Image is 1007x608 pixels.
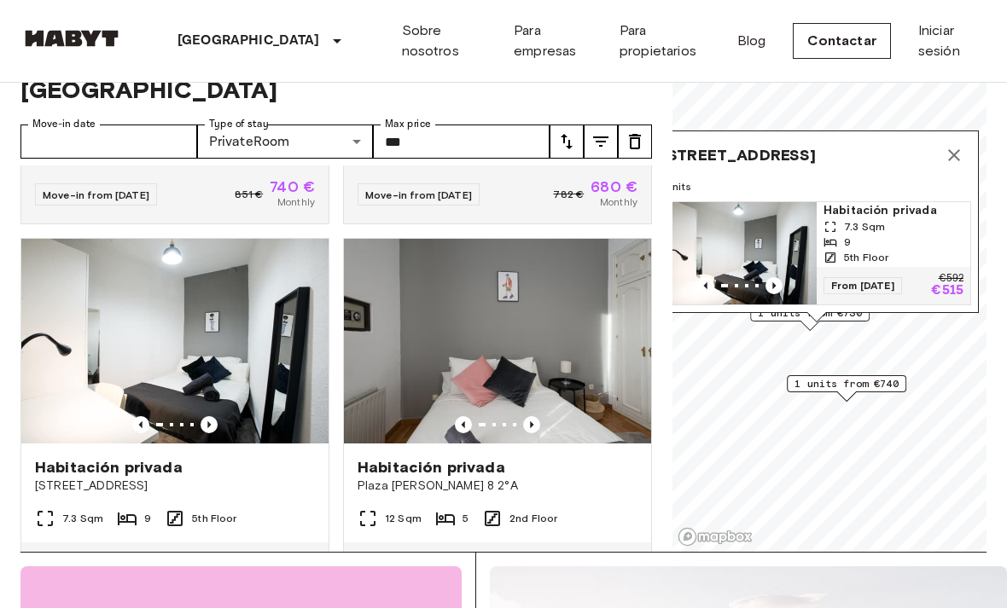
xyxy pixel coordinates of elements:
[523,417,540,434] button: Previous image
[844,235,851,251] span: 9
[358,458,505,478] span: Habitación privada
[678,528,753,547] a: Mapbox logo
[235,188,263,203] span: 851 €
[697,278,714,295] button: Previous image
[765,278,783,295] button: Previous image
[385,512,422,527] span: 12 Sqm
[553,188,584,203] span: 782 €
[20,239,329,602] a: Marketing picture of unit ES-15-006-001-01HPrevious imagePrevious imageHabitación privada[STREET_...
[737,31,766,51] a: Blog
[62,512,103,527] span: 7.3 Sqm
[463,512,469,527] span: 5
[277,195,315,211] span: Monthly
[197,125,374,159] div: PrivateRoom
[514,20,592,61] a: Para empresas
[455,417,472,434] button: Previous image
[385,118,431,132] label: Max price
[844,220,885,235] span: 7.3 Sqm
[662,180,971,195] span: 1 units
[787,376,906,402] div: Map marker
[844,251,888,266] span: 5th Floor
[32,118,96,132] label: Move-in date
[550,125,584,159] button: tune
[343,239,652,602] a: Marketing picture of unit ES-15-021-001-04HPrevious imagePrevious imageHabitación privadaPlaza [P...
[270,180,315,195] span: 740 €
[192,512,236,527] span: 5th Floor
[132,417,149,434] button: Previous image
[795,377,899,392] span: 1 units from €740
[662,202,971,306] a: Marketing picture of unit ES-15-006-001-01HPrevious imagePrevious imageHabitación privada7.3 Sqm9...
[600,195,637,211] span: Monthly
[509,512,557,527] span: 2nd Floor
[201,417,218,434] button: Previous image
[591,180,637,195] span: 680 €
[21,240,329,444] img: Marketing picture of unit ES-15-006-001-01H
[365,189,472,202] span: Move-in from [DATE]
[793,23,890,59] a: Contactar
[178,31,320,51] p: [GEOGRAPHIC_DATA]
[144,512,151,527] span: 9
[655,131,979,323] div: Map marker
[939,275,963,285] p: €592
[35,458,183,478] span: Habitación privada
[402,20,487,61] a: Sobre nosotros
[824,203,963,220] span: Habitación privada
[662,146,816,166] span: [STREET_ADDRESS]
[20,30,123,47] img: Habyt
[358,478,637,495] span: Plaza [PERSON_NAME] 8 2°A
[931,285,963,298] p: €515
[918,20,987,61] a: Iniciar sesión
[344,240,651,444] img: Marketing picture of unit ES-15-021-001-04H
[35,478,315,495] span: [STREET_ADDRESS]
[20,125,197,159] input: Choose date
[43,189,149,202] span: Move-in from [DATE]
[209,118,269,132] label: Type of stay
[584,125,618,159] button: tune
[618,125,652,159] button: tune
[824,278,902,295] span: From [DATE]
[620,20,710,61] a: Para propietarios
[663,203,817,305] img: Marketing picture of unit ES-15-006-001-01H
